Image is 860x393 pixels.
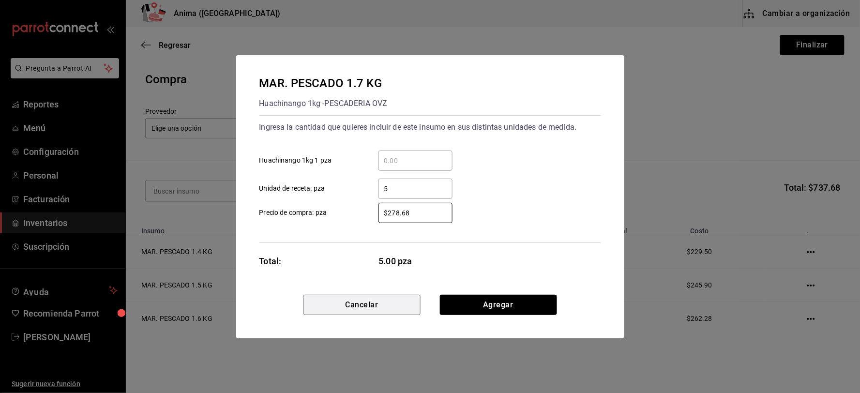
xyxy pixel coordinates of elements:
[259,208,327,218] span: Precio de compra: pza
[259,255,282,268] div: Total:
[259,120,601,135] div: Ingresa la cantidad que quieres incluir de este insumo en sus distintas unidades de medida.
[440,295,557,315] button: Agregar
[378,183,453,195] input: Unidad de receta: pza
[303,295,421,315] button: Cancelar
[378,155,453,166] input: Huachinango 1kg 1 pza
[378,207,453,219] input: Precio de compra: pza
[259,155,332,166] span: Huachinango 1kg 1 pza
[259,96,388,111] div: Huachinango 1kg - PESCADERIA OVZ
[379,255,453,268] span: 5.00 pza
[259,75,388,92] div: MAR. PESCADO 1.7 KG
[259,183,325,194] span: Unidad de receta: pza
